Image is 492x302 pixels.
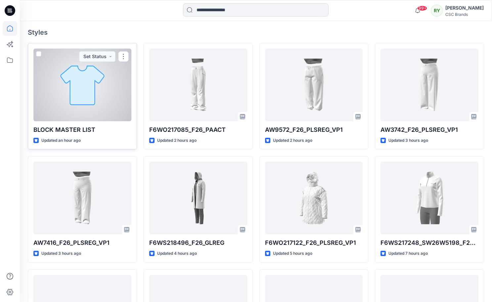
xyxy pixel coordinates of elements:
p: Updated 5 hours ago [273,250,312,257]
p: F6WS218496_F26_GLREG [149,238,247,247]
a: AW9572_F26_PLSREG_VP1 [265,49,363,121]
p: Updated an hour ago [41,137,81,144]
p: AW9572_F26_PLSREG_VP1 [265,125,363,134]
p: Updated 4 hours ago [157,250,197,257]
h4: Styles [28,28,484,36]
p: F6WO217122_F26_PLSREG_VP1 [265,238,363,247]
div: CSC Brands [445,12,484,17]
p: Updated 3 hours ago [388,137,428,144]
div: RY [431,5,443,17]
p: Updated 7 hours ago [388,250,428,257]
a: F6WO217122_F26_PLSREG_VP1 [265,162,363,234]
p: Updated 2 hours ago [157,137,197,144]
p: F6WS217248_SW26W5198_F26_PAREG [380,238,478,247]
p: Updated 2 hours ago [273,137,312,144]
p: BLOCK MASTER LIST [33,125,131,134]
a: BLOCK MASTER LIST [33,49,131,121]
span: 99+ [417,6,427,11]
div: [PERSON_NAME] [445,4,484,12]
a: AW7416_F26_PLSREG_VP1 [33,162,131,234]
a: AW3742_F26_PLSREG_VP1 [380,49,478,121]
a: F6WO217085_F26_PAACT [149,49,247,121]
a: F6WS217248_SW26W5198_F26_PAREG [380,162,478,234]
p: AW7416_F26_PLSREG_VP1 [33,238,131,247]
p: Updated 3 hours ago [41,250,81,257]
p: F6WO217085_F26_PAACT [149,125,247,134]
a: F6WS218496_F26_GLREG [149,162,247,234]
p: AW3742_F26_PLSREG_VP1 [380,125,478,134]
